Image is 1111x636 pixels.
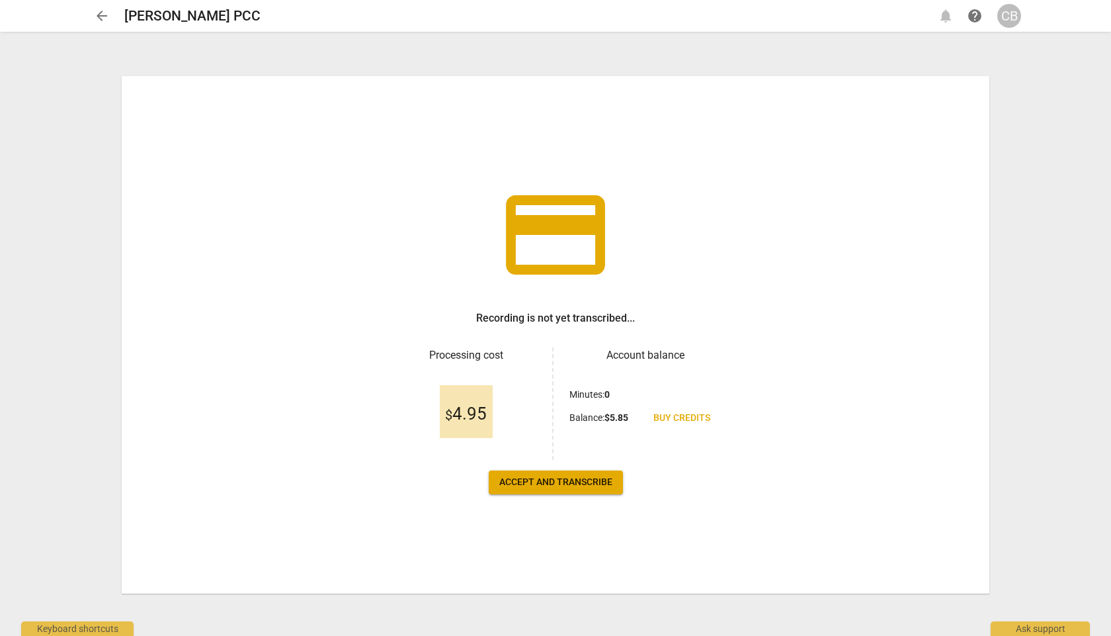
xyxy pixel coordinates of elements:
[653,412,710,425] span: Buy credits
[604,389,610,400] b: 0
[569,347,721,363] h3: Account balance
[569,388,610,402] p: Minutes :
[476,310,635,326] h3: Recording is not yet transcribed...
[94,8,110,24] span: arrow_back
[643,406,721,430] a: Buy credits
[963,4,987,28] a: Help
[445,407,452,423] span: $
[21,621,134,636] div: Keyboard shortcuts
[569,411,628,425] p: Balance :
[997,4,1021,28] button: CB
[124,8,261,24] h2: [PERSON_NAME] PCC
[489,471,623,494] button: Accept and transcribe
[499,476,612,489] span: Accept and transcribe
[496,175,615,295] span: credit_card
[604,412,628,423] b: $ 5.85
[445,404,487,424] span: 4.95
[967,8,983,24] span: help
[991,621,1090,636] div: Ask support
[390,347,542,363] h3: Processing cost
